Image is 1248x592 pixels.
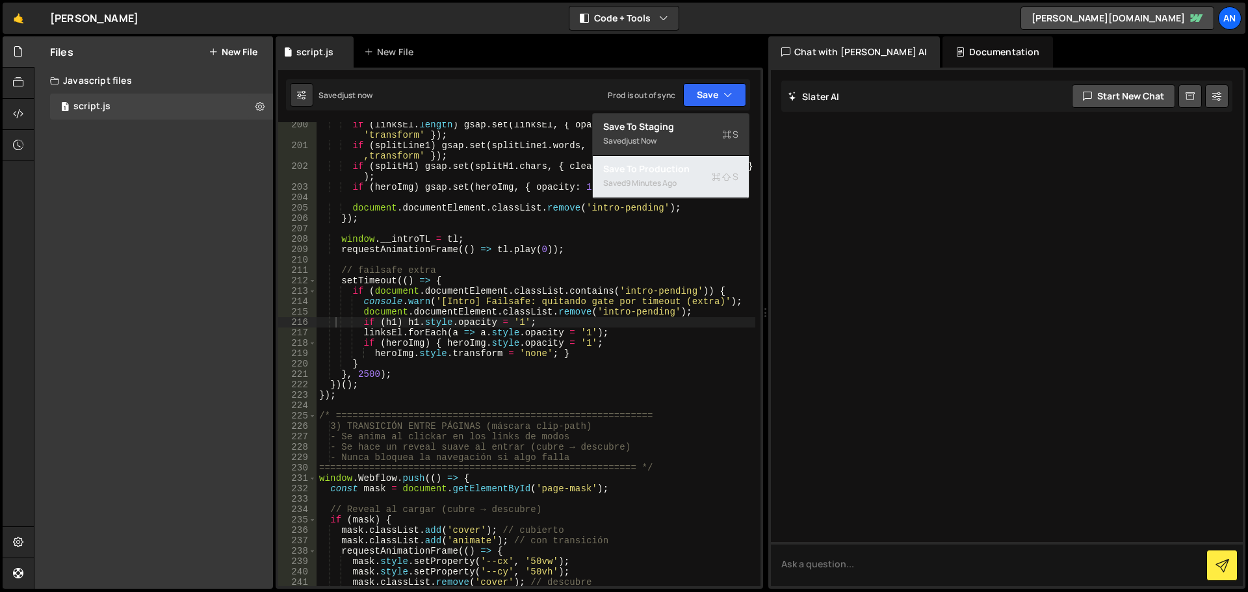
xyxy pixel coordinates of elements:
[296,45,333,58] div: script.js
[278,359,317,369] div: 220
[278,442,317,452] div: 228
[626,177,677,188] div: 9 minutes ago
[278,431,317,442] div: 227
[278,276,317,286] div: 212
[34,68,273,94] div: Javascript files
[278,244,317,255] div: 209
[278,265,317,276] div: 211
[603,162,738,175] div: Save to Production
[278,213,317,224] div: 206
[1020,6,1214,30] a: [PERSON_NAME][DOMAIN_NAME]
[364,45,419,58] div: New File
[278,494,317,504] div: 233
[278,421,317,431] div: 226
[626,135,656,146] div: just now
[603,120,738,133] div: Save to Staging
[683,83,746,107] button: Save
[608,90,675,101] div: Prod is out of sync
[278,463,317,473] div: 230
[278,504,317,515] div: 234
[712,170,738,183] span: S
[342,90,372,101] div: just now
[278,411,317,421] div: 225
[50,45,73,59] h2: Files
[278,515,317,525] div: 235
[1072,84,1175,108] button: Start new chat
[278,224,317,234] div: 207
[278,338,317,348] div: 218
[278,567,317,577] div: 240
[278,400,317,411] div: 224
[278,525,317,535] div: 236
[278,483,317,494] div: 232
[318,90,372,101] div: Saved
[603,133,738,149] div: Saved
[278,182,317,192] div: 203
[278,380,317,390] div: 222
[3,3,34,34] a: 🤙
[278,348,317,359] div: 219
[50,94,273,120] div: 16797/45948.js
[768,36,940,68] div: Chat with [PERSON_NAME] AI
[278,203,317,213] div: 205
[278,161,317,182] div: 202
[278,577,317,587] div: 241
[278,473,317,483] div: 231
[722,128,738,141] span: S
[278,390,317,400] div: 223
[278,328,317,338] div: 217
[603,175,738,191] div: Saved
[278,556,317,567] div: 239
[569,6,679,30] button: Code + Tools
[942,36,1052,68] div: Documentation
[593,114,749,156] button: Save to StagingS Savedjust now
[278,296,317,307] div: 214
[278,307,317,317] div: 215
[278,535,317,546] div: 237
[209,47,257,57] button: New File
[278,546,317,556] div: 238
[278,120,317,140] div: 200
[73,101,110,112] div: script.js
[278,317,317,328] div: 216
[278,255,317,265] div: 210
[593,156,749,198] button: Save to ProductionS Saved9 minutes ago
[278,192,317,203] div: 204
[278,286,317,296] div: 213
[61,103,69,113] span: 1
[278,369,317,380] div: 221
[278,234,317,244] div: 208
[50,10,138,26] div: [PERSON_NAME]
[1218,6,1241,30] a: An
[278,452,317,463] div: 229
[278,140,317,161] div: 201
[788,90,840,103] h2: Slater AI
